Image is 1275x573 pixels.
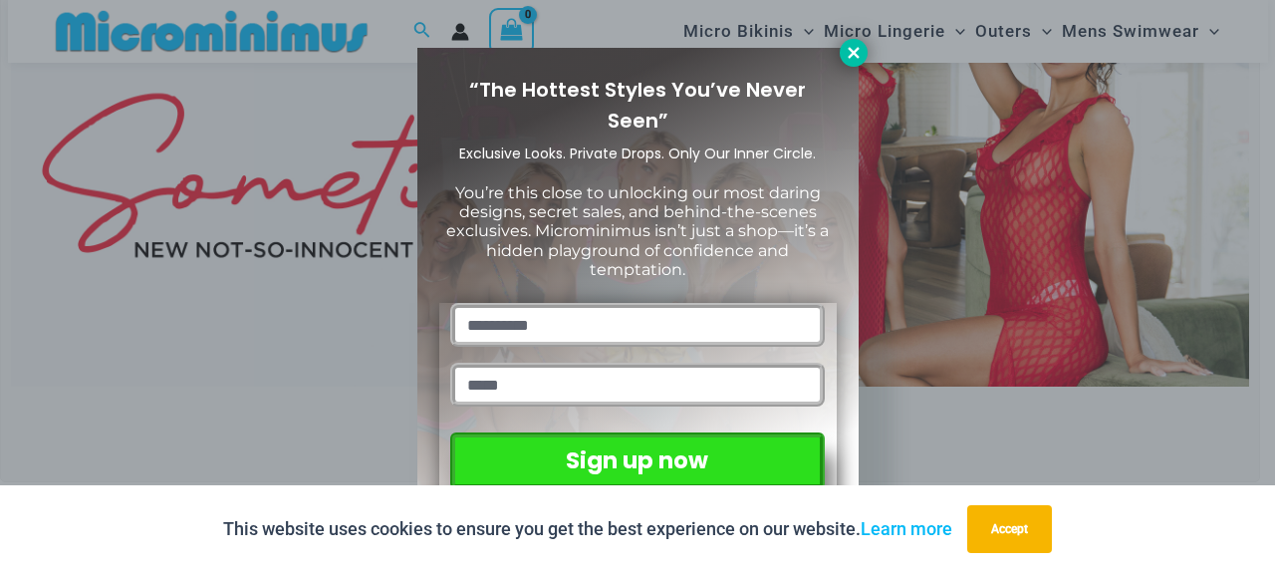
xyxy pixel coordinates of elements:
[469,76,806,135] span: “The Hottest Styles You’ve Never Seen”
[223,514,952,544] p: This website uses cookies to ensure you get the best experience on our website.
[459,143,816,163] span: Exclusive Looks. Private Drops. Only Our Inner Circle.
[446,183,829,279] span: You’re this close to unlocking our most daring designs, secret sales, and behind-the-scenes exclu...
[840,39,868,67] button: Close
[450,432,824,489] button: Sign up now
[967,505,1052,553] button: Accept
[861,518,952,539] a: Learn more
